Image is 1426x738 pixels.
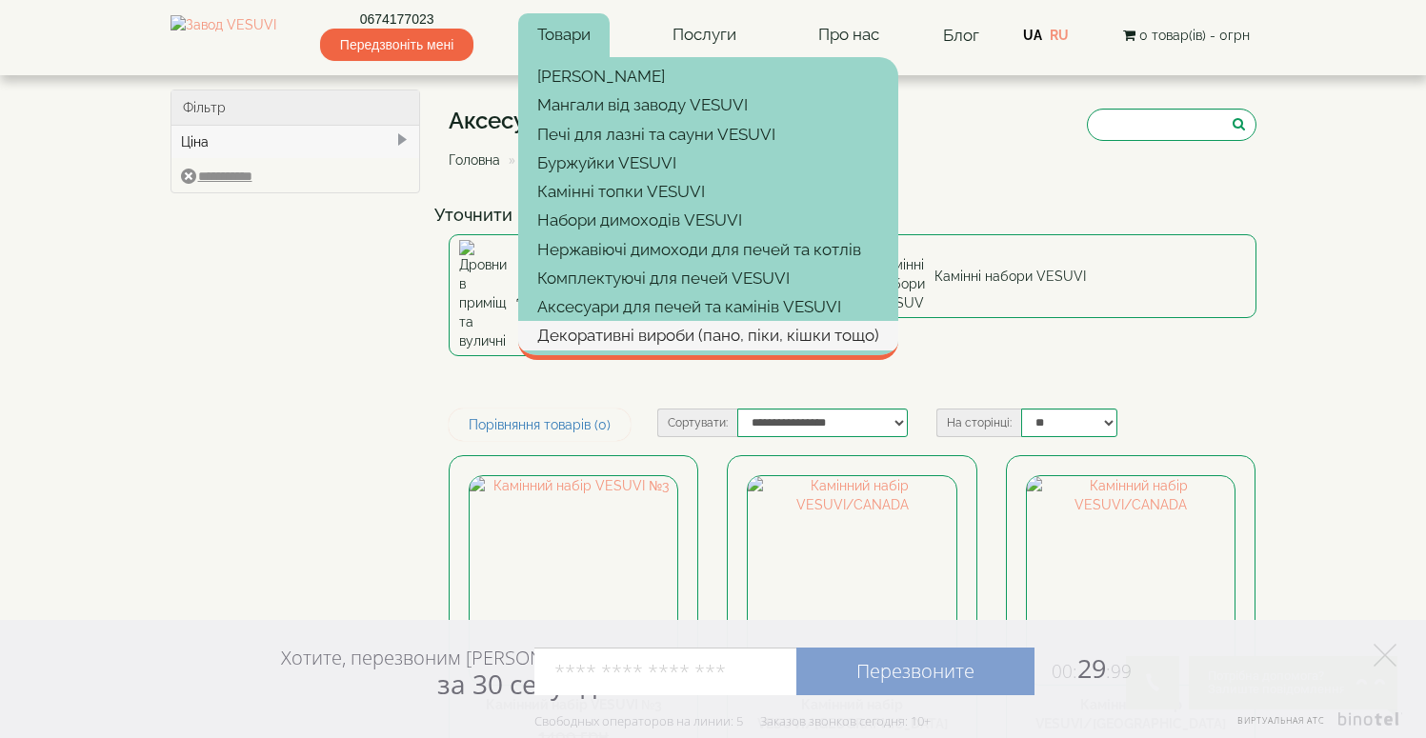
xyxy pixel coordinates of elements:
a: Буржуйки VESUVI [518,149,898,177]
div: Хотите, перезвоним [PERSON_NAME] [281,646,608,699]
a: Комплектуючі для печей VESUVI [518,264,898,292]
a: RU [1050,28,1069,43]
h4: Уточнити Пошук [434,206,1271,225]
a: Нержавіючі димоходи для печей та котлів [518,235,898,264]
a: Порівняння товарів (0) [449,409,631,441]
a: Головна [449,152,500,168]
a: Камінні набори VESUVI Камінні набори VESUVI [867,234,1256,318]
span: 0 товар(ів) - 0грн [1139,28,1250,43]
a: Товари [518,13,610,57]
a: Камінні топки VESUVI [518,177,898,206]
label: На сторінці: [936,409,1021,437]
h1: Аксесуари для печей та камінів VESUVI [449,109,889,133]
div: Ціна [171,126,420,158]
a: Перезвоните [796,648,1034,695]
a: Набори димоходів VESUVI [518,206,898,234]
a: Печі для лазні та сауни VESUVI [518,120,898,149]
span: :99 [1106,659,1132,684]
a: Мангали від заводу VESUVI [518,90,898,119]
span: Передзвоніть мені [320,29,473,61]
img: Камінний набір VESUVI/CANADA [748,476,955,684]
a: Декоративні вироби (пано, піки, кішки тощо) [518,321,898,349]
span: Виртуальная АТС [1237,714,1325,727]
a: Аксесуари для печей та камінів VESUVI [518,292,898,321]
a: 0674177023 [320,10,473,29]
li: Аксесуари для печей та камінів VESUVI [504,150,775,170]
img: Дровниці в приміщення та вуличні [459,240,507,350]
label: Сортувати: [657,409,737,437]
span: 29 [1034,650,1132,686]
a: Про нас [799,13,898,57]
img: Завод VESUVI [171,15,276,55]
button: 0 товар(ів) - 0грн [1117,25,1255,46]
a: [PERSON_NAME] [518,62,898,90]
div: Фільтр [171,90,420,126]
img: Камінний набір VESUVI №3 [470,476,677,684]
span: за 30 секунд? [437,666,608,702]
a: Виртуальная АТС [1226,712,1402,738]
a: Послуги [653,13,755,57]
span: 00: [1052,659,1077,684]
div: Свободных операторов на линии: 5 Заказов звонков сегодня: 10+ [534,713,931,728]
a: UA [1023,28,1042,43]
a: Дровниці в приміщення та вуличні Дровниці в приміщення та вуличні [449,234,838,356]
a: Блог [943,26,979,45]
img: Камінні набори VESUVI [877,240,925,312]
img: Камінний набір VESUVI/CANADA [1027,476,1235,684]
